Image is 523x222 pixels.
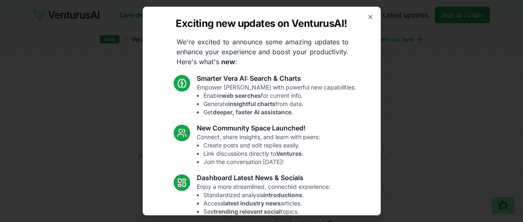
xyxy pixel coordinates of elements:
li: Enable for current info. [203,92,356,100]
strong: latest industry news [223,200,281,207]
p: Connect, share insights, and learn with peers: [197,133,320,166]
li: Join the conversation [DATE]! [203,158,320,166]
li: See topics. [203,208,330,216]
strong: introductions [263,191,302,198]
li: Standardized analysis . [203,191,330,199]
li: Create posts and edit replies easily. [203,141,320,150]
p: We're excited to announce some amazing updates to enhance your experience and boost your producti... [170,37,355,67]
strong: Ventures [276,150,302,157]
p: Enjoy a more streamlined, connected experience: [197,183,330,216]
strong: web searches [222,92,261,99]
strong: insightful charts [228,100,275,107]
strong: trending relevant social [214,208,281,215]
p: Empower [PERSON_NAME] with powerful new capabilities: [197,83,356,116]
li: Link discussions directly to . [203,150,320,158]
h3: Dashboard Latest News & Socials [197,173,330,183]
li: Get . [203,108,356,116]
h3: Smarter Vera AI: Search & Charts [197,73,356,83]
h3: New Community Space Launched! [197,123,320,133]
li: Generate from data. [203,100,356,108]
li: Access articles. [203,199,330,208]
strong: new [221,58,235,66]
h2: Exciting new updates on VenturusAI! [176,17,347,30]
strong: deeper, faster AI assistance [213,109,291,116]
